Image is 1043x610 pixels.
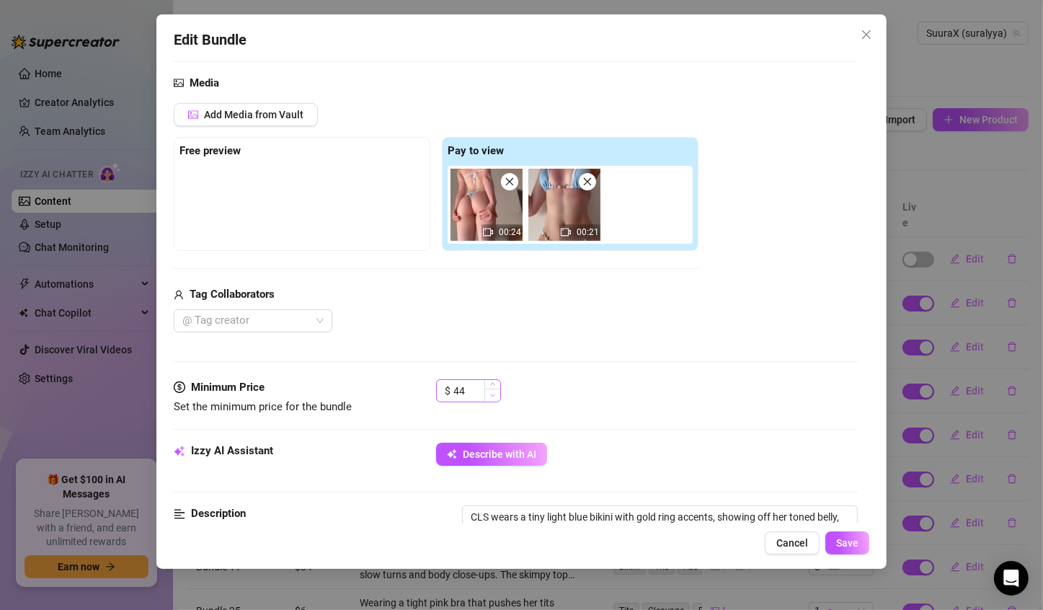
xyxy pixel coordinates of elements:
[174,103,318,126] button: Add Media from Vault
[190,288,275,301] strong: Tag Collaborators
[483,227,493,237] span: video-camera
[451,169,523,241] div: 00:24
[561,227,571,237] span: video-camera
[204,109,303,120] span: Add Media from Vault
[463,448,536,460] span: Describe with AI
[451,169,523,241] img: media
[174,286,184,304] span: user
[484,389,500,402] span: Decrease Value
[490,381,495,386] span: up
[191,444,273,457] strong: Izzy AI Assistant
[179,144,241,157] strong: Free preview
[463,506,857,575] textarea: CLS wears a tiny light blue bikini with gold ring accents, showing off her toned belly, underboob...
[174,400,352,413] span: Set the minimum price for the bundle
[174,379,185,397] span: dollar
[765,531,820,554] button: Cancel
[861,29,872,40] span: close
[174,29,247,51] span: Edit Bundle
[191,381,265,394] strong: Minimum Price
[191,507,246,520] strong: Description
[499,227,521,237] span: 00:24
[174,75,184,92] span: picture
[582,177,592,187] span: close
[436,443,547,466] button: Describe with AI
[825,531,869,554] button: Save
[190,76,219,89] strong: Media
[855,23,878,46] button: Close
[490,393,495,398] span: down
[188,110,198,120] span: picture
[174,505,185,523] span: align-left
[994,561,1029,596] div: Open Intercom Messenger
[855,29,878,40] span: Close
[577,227,599,237] span: 00:21
[448,144,504,157] strong: Pay to view
[505,177,515,187] span: close
[528,169,600,241] img: media
[484,380,500,389] span: Increase Value
[836,537,858,549] span: Save
[528,169,600,241] div: 00:21
[776,537,808,549] span: Cancel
